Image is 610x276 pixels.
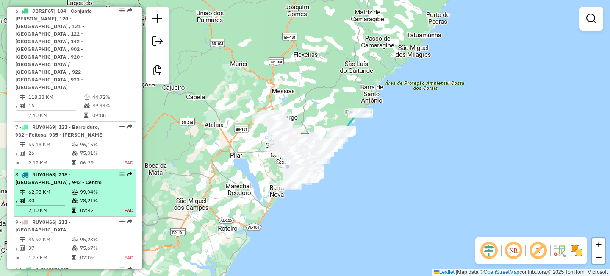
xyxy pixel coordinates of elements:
img: CDD Maceio [299,132,311,143]
i: % de utilização do peso [72,142,78,147]
i: % de utilização da cubagem [72,245,78,251]
span: 7 - [15,124,104,138]
i: Total de Atividades [20,245,25,251]
img: Exibir/Ocultar setores [570,244,584,257]
em: Rota exportada [127,8,132,13]
td: = [15,254,19,262]
span: | 218 - [GEOGRAPHIC_DATA] , 942 - Centro [15,171,102,185]
a: Zoom in [592,238,605,251]
div: Atividade não roteirizada - MARIA LILIANE BENTO [277,135,298,143]
img: UDC zumpy [299,131,310,142]
span: | 211 - [GEOGRAPHIC_DATA] [15,219,71,233]
i: Tempo total em rota [72,255,76,260]
td: 46,92 KM [28,235,71,244]
span: RUY0H69 [32,124,55,130]
span: − [596,252,602,262]
i: % de utilização do peso [72,190,78,195]
i: % de utilização do peso [84,95,90,100]
i: % de utilização da cubagem [72,198,78,203]
td: FAD [115,159,134,167]
td: / [15,196,19,205]
a: Leaflet [434,269,455,275]
div: Atividade não roteirizada - 59.096.940 MANOEL MESSIAS DA SILVA [275,135,296,144]
td: 78,21% [80,196,115,205]
div: Atividade não roteirizada - MARIA JOSE LOPES SIL [282,149,303,158]
td: 7,40 KM [28,111,83,120]
em: Rota exportada [127,267,132,272]
div: Atividade não roteirizada - EVERTON HENRIQUE VEN [268,131,289,140]
td: 2,12 KM [28,159,71,167]
td: 26 [28,149,71,157]
span: + [596,239,602,250]
td: 49,44% [92,101,132,110]
td: 16 [28,101,83,110]
i: Total de Atividades [20,151,25,156]
td: / [15,101,19,110]
a: OpenStreetMap [484,269,520,275]
span: 8 - [15,171,102,185]
td: 44,72% [92,93,132,101]
td: 06:39 [80,159,115,167]
span: Exibir rótulo [528,240,548,261]
div: Atividade não roteirizada - MARIA CLEMILDA DA SI [294,138,315,147]
i: Total de Atividades [20,198,25,203]
td: 07:09 [80,254,115,262]
i: % de utilização da cubagem [72,151,78,156]
td: = [15,206,19,215]
span: JBR2F67 [32,8,54,14]
td: 118,33 KM [28,93,83,101]
em: Opções [119,219,125,224]
span: SHB4B71 [35,266,58,273]
div: Atividade não roteirizada - Wellington da silva [272,130,294,139]
a: Exportar sessão [149,33,166,52]
td: FAD [115,206,134,215]
i: Tempo total em rota [84,113,88,118]
td: FAD [115,254,134,262]
td: / [15,244,19,252]
i: % de utilização da cubagem [84,103,90,108]
div: Atividade não roteirizada - CRISTIANO NEVES DA S [282,150,303,158]
span: | 121 - Barro duro, 932 - Feitosa, 935 - [PERSON_NAME] [15,124,104,138]
span: RUY0H68 [32,171,55,178]
td: 07:42 [80,206,115,215]
em: Opções [119,267,125,272]
a: Zoom out [592,251,605,264]
td: 99,94% [80,188,115,196]
i: Tempo total em rota [72,208,76,213]
div: Atividade não roteirizada - G T DA SILVA EIRELI [289,170,310,178]
span: Ocultar deslocamento [479,240,499,261]
em: Rota exportada [127,124,132,129]
span: RUY0H66 [32,219,55,225]
div: Atividade não roteirizada - ADAUTO CUPERTINO DA [288,155,309,163]
td: = [15,159,19,167]
td: 62,93 KM [28,188,71,196]
span: | [456,269,457,275]
td: 96,15% [80,140,115,149]
i: Total de Atividades [20,103,25,108]
span: 9 - [15,219,71,233]
span: | 104 - Conjunto [PERSON_NAME], 120 - [GEOGRAPHIC_DATA] , 121 - [GEOGRAPHIC_DATA], 122 - [GEOGRAP... [15,8,92,90]
img: Fluxo de ruas [552,244,566,257]
td: / [15,149,19,157]
i: % de utilização do peso [72,237,78,242]
em: Opções [119,172,125,177]
td: 1,27 KM [28,254,71,262]
td: = [15,111,19,120]
td: 2,10 KM [28,206,71,215]
a: Exibir filtros [583,10,600,27]
td: 75,67% [80,244,115,252]
div: Atividade não roteirizada - VIVIANE PAULINO DA S [288,155,309,164]
td: 75,01% [80,149,115,157]
div: Atividade não roteirizada - JOSIANE FELIX CORREI [281,150,302,158]
span: Ocultar NR [503,240,524,261]
a: Nova sessão e pesquisa [149,10,166,29]
div: Atividade não roteirizada - JOSE GUSTAVO DA SILV [269,122,290,130]
i: Distância Total [20,237,25,242]
i: Tempo total em rota [72,160,76,165]
div: Map data © contributors,© 2025 TomTom, Microsoft [432,269,610,276]
div: Atividade não roteirizada - TIO FERREIRA LTDA [269,123,291,131]
td: 55,13 KM [28,140,71,149]
div: Atividade não roteirizada - S. VIEIRA DA SILVA E [291,159,312,168]
span: 6 - [15,8,92,90]
em: Opções [119,8,125,13]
